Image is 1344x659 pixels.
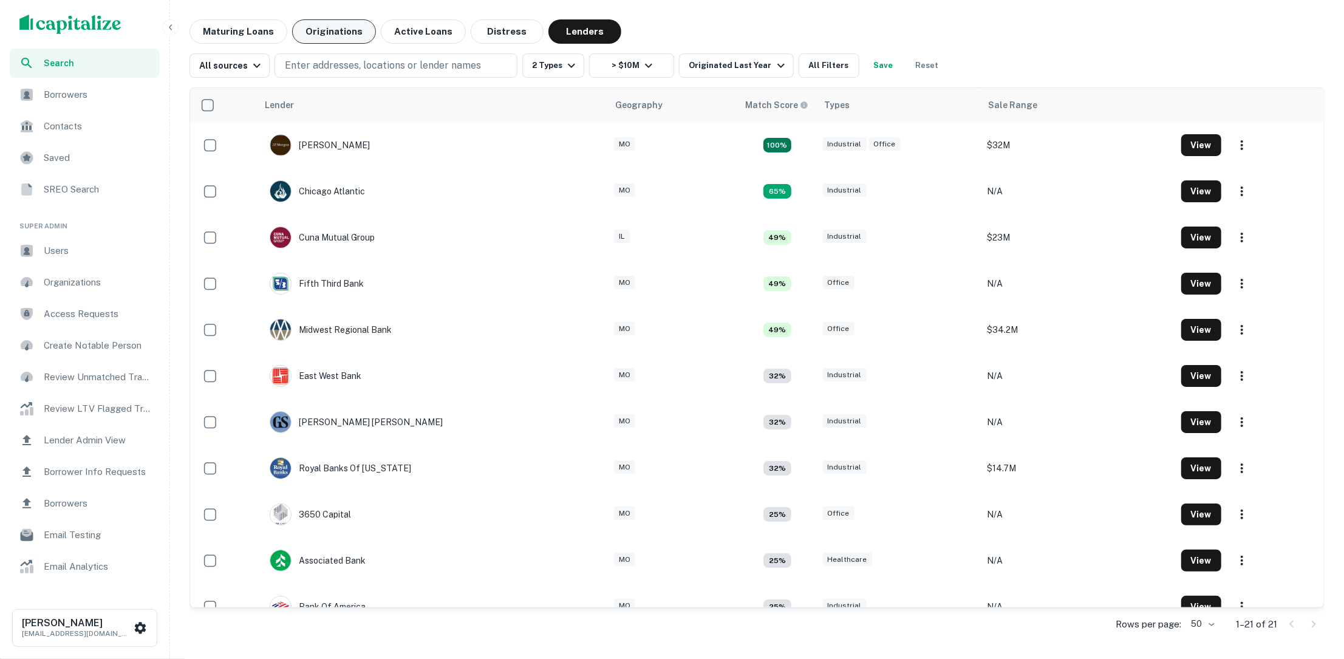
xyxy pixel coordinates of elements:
[10,426,160,455] div: Lender Admin View
[44,370,152,384] span: Review Unmatched Transactions
[12,609,157,647] button: [PERSON_NAME][EMAIL_ADDRESS][DOMAIN_NAME]
[270,550,291,571] img: picture
[44,433,152,448] span: Lender Admin View
[589,53,674,78] button: > $10M
[823,507,854,521] div: Office
[10,331,160,360] a: Create Notable Person
[22,628,131,639] p: [EMAIL_ADDRESS][DOMAIN_NAME]
[981,261,1175,307] td: N/A
[44,182,152,197] span: SREO Search
[614,460,635,474] div: MO
[823,322,854,336] div: Office
[614,137,635,151] div: MO
[270,180,365,202] div: Chicago Atlantic
[44,559,152,574] span: Email Analytics
[10,175,160,204] a: SREO Search
[763,507,791,522] div: Matching Properties: 1, hasApolloMatch: undefined
[10,143,160,172] a: Saved
[981,88,1175,122] th: Sale Range
[1181,504,1221,525] button: View
[44,307,152,321] span: Access Requests
[689,58,788,73] div: Originated Last Year
[745,98,806,112] h6: Match Score
[258,88,609,122] th: Lender
[270,596,291,617] img: picture
[270,457,411,479] div: Royal Banks Of [US_STATE]
[823,553,872,567] div: Healthcare
[614,230,630,244] div: IL
[1236,617,1277,632] p: 1–21 of 21
[614,553,635,567] div: MO
[614,322,635,336] div: MO
[981,491,1175,538] td: N/A
[10,521,160,550] a: Email Testing
[614,507,635,521] div: MO
[1181,596,1221,618] button: View
[615,98,663,112] div: Geography
[823,137,867,151] div: Industrial
[823,368,867,382] div: Industrial
[823,183,867,197] div: Industrial
[763,184,791,199] div: Matching Properties: 4, hasApolloMatch: undefined
[548,19,621,44] button: Lenders
[199,58,264,73] div: All sources
[10,363,160,392] div: Review Unmatched Transactions
[1181,227,1221,248] button: View
[763,369,791,383] div: Matching Properties: 2, hasApolloMatch: undefined
[763,553,791,568] div: Matching Properties: 1, hasApolloMatch: undefined
[10,489,160,518] a: Borrowers
[908,53,947,78] button: Reset
[981,214,1175,261] td: $23M
[522,53,584,78] button: 2 Types
[614,599,635,613] div: MO
[608,88,737,122] th: Geography
[270,412,291,432] img: picture
[10,236,160,265] a: Users
[1186,615,1216,633] div: 50
[22,618,131,628] h6: [PERSON_NAME]
[275,53,517,78] button: Enter addresses, locations or lender names
[1181,273,1221,295] button: View
[265,98,294,112] div: Lender
[189,19,287,44] button: Maturing Loans
[270,319,392,341] div: Midwest Regional Bank
[824,98,850,112] div: Types
[1181,457,1221,479] button: View
[823,599,867,613] div: Industrial
[981,353,1175,399] td: N/A
[10,457,160,487] div: Borrower Info Requests
[1181,550,1221,572] button: View
[1181,365,1221,387] button: View
[823,276,854,290] div: Office
[44,496,152,511] span: Borrowers
[679,53,793,78] button: Originated Last Year
[270,273,364,295] div: Fifth Third Bank
[285,58,481,73] p: Enter addresses, locations or lender names
[44,338,152,353] span: Create Notable Person
[981,307,1175,353] td: $34.2M
[270,504,351,525] div: 3650 Capital
[44,119,152,134] span: Contacts
[745,98,808,112] div: Capitalize uses an advanced AI algorithm to match your search with the best lender. The match sco...
[763,276,791,291] div: Matching Properties: 3, hasApolloMatch: undefined
[270,227,375,248] div: Cuna Mutual Group
[10,268,160,297] a: Organizations
[19,15,121,34] img: capitalize-logo.png
[763,415,791,429] div: Matching Properties: 2, hasApolloMatch: undefined
[823,230,867,244] div: Industrial
[270,550,366,572] div: Associated Bank
[10,80,160,109] a: Borrowers
[763,230,791,245] div: Matching Properties: 3, hasApolloMatch: undefined
[10,299,160,329] a: Access Requests
[270,181,291,202] img: picture
[823,414,867,428] div: Industrial
[10,49,160,78] div: Search
[381,19,466,44] button: Active Loans
[10,112,160,141] a: Contacts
